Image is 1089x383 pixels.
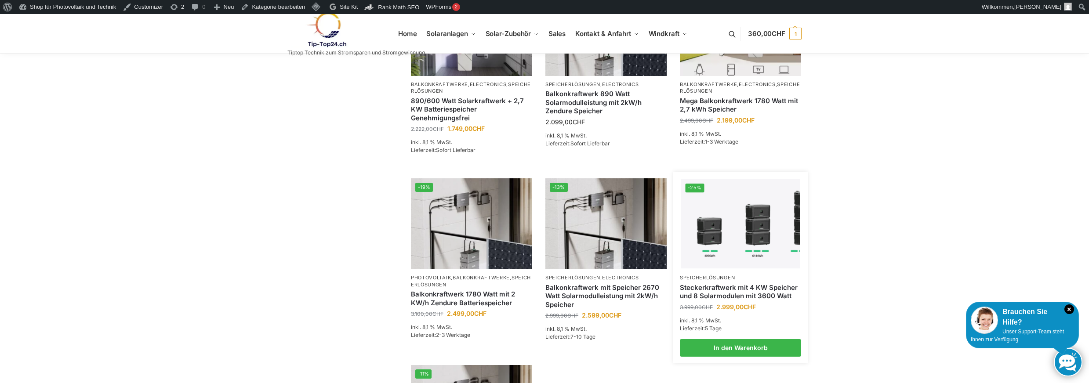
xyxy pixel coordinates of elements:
[482,14,542,54] a: Solar-Zubehör
[486,29,531,38] span: Solar-Zubehör
[340,4,358,10] span: Site Kit
[411,81,532,95] p: , ,
[411,275,531,287] a: Speicherlösungen
[649,29,679,38] span: Windkraft
[681,179,800,268] a: -25%Steckerkraftwerk mit 4 KW Speicher und 8 Solarmodulen mit 3600 Watt
[548,29,566,38] span: Sales
[544,14,569,54] a: Sales
[1064,3,1072,11] img: Benutzerbild von Rupert Spoddig
[411,311,443,317] bdi: 3.100,00
[447,310,486,317] bdi: 2.499,00
[433,126,444,132] span: CHF
[411,81,531,94] a: Speicherlösungen
[705,138,738,145] span: 1-3 Werktage
[739,81,776,87] a: Electronics
[609,311,621,319] span: CHF
[470,81,507,87] a: Electronics
[432,311,443,317] span: CHF
[411,81,468,87] a: Balkonkraftwerke
[971,329,1064,343] span: Unser Support-Team steht Ihnen zur Verfügung
[411,323,532,331] p: inkl. 8,1 % MwSt.
[426,29,468,38] span: Solaranlagen
[582,311,621,319] bdi: 2.599,00
[680,130,801,138] p: inkl. 8,1 % MwSt.
[545,333,595,340] span: Lieferzeit:
[748,14,802,54] nav: Cart contents
[680,138,738,145] span: Lieferzeit:
[287,50,425,55] p: Tiptop Technik zum Stromsparen und Stromgewinnung
[571,14,643,54] a: Kontakt & Anfahrt
[680,317,801,325] p: inkl. 8,1 % MwSt.
[545,90,667,116] a: Balkonkraftwerk 890 Watt Solarmodulleistung mit 2kW/h Zendure Speicher
[411,97,532,123] a: 890/600 Watt Solarkraftwerk + 2,7 KW Batteriespeicher Genehmigungsfrei
[545,312,578,319] bdi: 2.999,00
[411,126,444,132] bdi: 2.222,00
[742,116,755,124] span: CHF
[680,325,722,332] span: Lieferzeit:
[680,81,737,87] a: Balkonkraftwerke
[680,97,801,114] a: Mega Balkonkraftwerk 1780 Watt mit 2,7 kWh Speicher
[789,28,802,40] span: 1
[411,147,476,153] span: Lieferzeit:
[545,275,667,281] p: ,
[545,178,667,269] a: -13%Balkonkraftwerk mit Speicher 2670 Watt Solarmodulleistung mit 2kW/h Speicher
[971,307,998,334] img: Customer service
[680,81,801,95] p: , ,
[716,303,756,311] bdi: 2.999,00
[680,304,713,311] bdi: 3.999,00
[545,118,585,126] bdi: 2.099,00
[680,283,801,300] a: Steckerkraftwerk mit 4 KW Speicher und 8 Solarmodulen mit 3600 Watt
[411,178,532,269] a: -19%Zendure-solar-flow-Batteriespeicher für Balkonkraftwerke
[971,307,1074,328] div: Brauchen Sie Hilfe?
[681,179,800,268] img: Steckerkraftwerk mit 4 KW Speicher und 8 Solarmodulen mit 3600 Watt
[545,132,667,140] p: inkl. 8,1 % MwSt.
[570,140,610,147] span: Sofort Lieferbar
[748,21,802,47] a: 360,00CHF 1
[545,283,667,309] a: Balkonkraftwerk mit Speicher 2670 Watt Solarmodulleistung mit 2kW/h Speicher
[411,138,532,146] p: inkl. 8,1 % MwSt.
[436,147,476,153] span: Sofort Lieferbar
[702,117,713,124] span: CHF
[411,332,470,338] span: Lieferzeit:
[545,275,600,281] a: Speicherlösungen
[411,178,532,269] img: Zendure-solar-flow-Batteriespeicher für Balkonkraftwerke
[680,81,800,94] a: Speicherlösungen
[287,12,364,47] img: Solaranlagen, Speicheranlagen und Energiesparprodukte
[717,116,755,124] bdi: 2.199,00
[772,29,785,38] span: CHF
[545,325,667,333] p: inkl. 8,1 % MwSt.
[705,325,722,332] span: 5 Tage
[378,4,419,11] span: Rank Math SEO
[453,275,510,281] a: Balkonkraftwerke
[545,81,667,88] p: ,
[452,3,460,11] div: 2
[680,339,801,357] a: In den Warenkorb legen: „Steckerkraftwerk mit 4 KW Speicher und 8 Solarmodulen mit 3600 Watt“
[472,125,485,132] span: CHF
[744,303,756,311] span: CHF
[702,304,713,311] span: CHF
[545,81,600,87] a: Speicherlösungen
[602,81,639,87] a: Electronics
[411,275,451,281] a: Photovoltaik
[748,29,785,38] span: 360,00
[436,332,470,338] span: 2-3 Werktage
[447,125,485,132] bdi: 1.749,00
[573,118,585,126] span: CHF
[545,140,610,147] span: Lieferzeit:
[575,29,631,38] span: Kontakt & Anfahrt
[1064,304,1074,314] i: Schließen
[1014,4,1061,10] span: [PERSON_NAME]
[423,14,479,54] a: Solaranlagen
[545,178,667,269] img: Balkonkraftwerk mit Speicher 2670 Watt Solarmodulleistung mit 2kW/h Speicher
[680,275,735,281] a: Speicherlösungen
[411,275,532,288] p: , ,
[602,275,639,281] a: Electronics
[567,312,578,319] span: CHF
[474,310,486,317] span: CHF
[645,14,691,54] a: Windkraft
[570,333,595,340] span: 7-10 Tage
[411,290,532,307] a: Balkonkraftwerk 1780 Watt mit 2 KW/h Zendure Batteriespeicher
[680,117,713,124] bdi: 2.499,00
